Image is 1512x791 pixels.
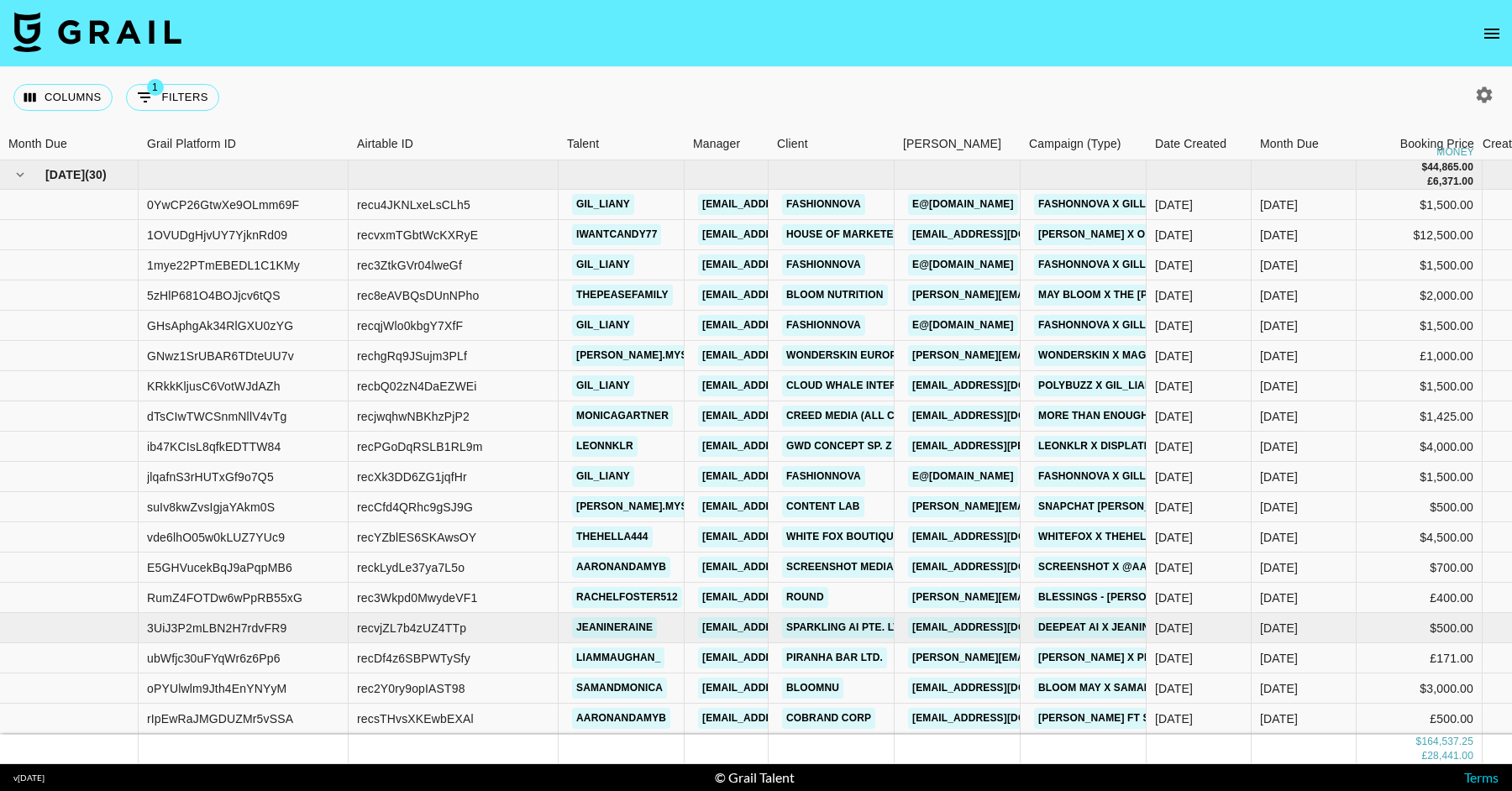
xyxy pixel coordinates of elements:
[572,254,634,275] a: gil_liany
[147,79,164,96] span: 1
[1034,526,1181,547] a: Whitefox X Thehella444
[698,315,886,336] a: [EMAIL_ADDRESS][DOMAIN_NAME]
[698,587,886,608] a: [EMAIL_ADDRESS][DOMAIN_NAME]
[1427,749,1473,763] div: 28,441.00
[1357,311,1483,341] div: $1,500.00
[782,557,898,578] a: Screenshot media
[1357,522,1483,553] div: $4,500.00
[1433,175,1473,189] div: 6,371.00
[1260,589,1298,606] div: May '25
[782,678,843,699] a: Bloomnu
[715,769,795,786] div: © Grail Talent
[13,84,113,111] button: Select columns
[1155,529,1193,546] div: 23/04/2025
[572,285,673,306] a: thepeasefamily
[698,375,886,396] a: [EMAIL_ADDRESS][DOMAIN_NAME]
[85,166,107,183] span: ( 30 )
[1416,735,1422,749] div: $
[782,587,828,608] a: Round
[782,708,875,729] a: Cobrand Corp
[685,128,769,160] div: Manager
[698,436,886,457] a: [EMAIL_ADDRESS][DOMAIN_NAME]
[572,315,634,336] a: gil_liany
[1155,348,1193,364] div: 10/04/2025
[1034,708,1200,729] a: [PERSON_NAME] ft Saweetie
[1357,341,1483,371] div: £1,000.00
[357,438,483,455] div: recPGoDqRSLB1RL9m
[1464,769,1499,785] a: Terms
[147,128,236,160] div: Grail Platform ID
[1260,710,1298,727] div: May '25
[357,710,474,727] div: recsTHvsXKEwbEXAl
[1357,401,1483,432] div: $1,425.00
[782,496,864,517] a: Content Lab
[126,84,219,111] button: Show filters
[1155,559,1193,576] div: 06/05/2025
[1475,17,1509,50] button: open drawer
[147,529,285,546] div: vde6lhO05w0kLUZ7YUc9
[572,587,682,608] a: rachelfoster512
[147,499,275,516] div: suIv8kwZvsIgjaYAkm0S
[1034,587,1197,608] a: Blessings - [PERSON_NAME]
[782,224,912,245] a: House of Marketers
[782,315,865,336] a: Fashionnova
[1155,128,1226,160] div: Date Created
[908,315,1018,336] a: e@[DOMAIN_NAME]
[1260,529,1298,546] div: May '25
[1260,408,1298,425] div: May '25
[1260,499,1298,516] div: May '25
[357,348,467,364] div: rechgRq9JSujm3PLf
[1021,128,1147,160] div: Campaign (Type)
[698,406,886,427] a: [EMAIL_ADDRESS][DOMAIN_NAME]
[357,196,470,213] div: recu4JKNLxeLsCLh5
[147,438,281,455] div: ib47KCIsL8qfkEDTTW84
[147,620,286,636] div: 3UiJ3P2mLBN2H7rdvFR9
[1260,438,1298,455] div: May '25
[572,436,638,457] a: leonnklr
[1155,227,1193,244] div: 21/04/2025
[1155,589,1193,606] div: 08/05/2025
[572,496,698,517] a: [PERSON_NAME].mysz
[357,408,470,425] div: recjwqhwNBKhzPjP2
[147,559,292,576] div: E5GHVucekBqJ9aPqpMB6
[1260,620,1298,636] div: May '25
[1260,227,1298,244] div: May '25
[698,466,886,487] a: [EMAIL_ADDRESS][DOMAIN_NAME]
[908,406,1096,427] a: [EMAIL_ADDRESS][DOMAIN_NAME]
[357,559,465,576] div: reckLydLe37ya7L5o
[908,587,1182,608] a: [PERSON_NAME][EMAIL_ADDRESS][DOMAIN_NAME]
[1034,224,1176,245] a: [PERSON_NAME] X OHMIA
[1421,735,1473,749] div: 164,537.25
[908,647,1182,668] a: [PERSON_NAME][EMAIL_ADDRESS][DOMAIN_NAME]
[782,647,887,668] a: Piranha Bar Ltd.
[908,436,1182,457] a: [EMAIL_ADDRESS][PERSON_NAME][DOMAIN_NAME]
[1427,160,1473,175] div: 44,865.00
[908,496,1182,517] a: [PERSON_NAME][EMAIL_ADDRESS][DOMAIN_NAME]
[357,378,477,395] div: recbQ02zN4DaEZWEi
[1155,438,1193,455] div: 05/03/2025
[1034,466,1174,487] a: FashonNova X GilLiany
[147,317,293,334] div: GHsAphgAk34RlGXU0zYG
[1252,128,1357,160] div: Month Due
[782,254,865,275] a: Fashionnova
[357,499,473,516] div: recCfd4QRhc9gSJ9G
[572,406,673,427] a: monicagartner
[139,128,349,160] div: Grail Platform ID
[693,128,740,160] div: Manager
[572,557,670,578] a: aaronandamyb
[908,708,1096,729] a: [EMAIL_ADDRESS][DOMAIN_NAME]
[1260,196,1298,213] div: May '25
[1155,317,1193,334] div: 17/01/2025
[1034,285,1268,306] a: May Bloom X The [PERSON_NAME] Family
[908,678,1096,699] a: [EMAIL_ADDRESS][DOMAIN_NAME]
[895,128,1021,160] div: Booker
[1357,280,1483,311] div: $2,000.00
[357,128,413,160] div: Airtable ID
[147,710,293,727] div: rIpEwRaJMGDUZMr5vSSA
[1034,557,1226,578] a: SCREENSHOT X @aaronandamyb
[1034,345,1194,366] a: Wonderskin X Magdamysz
[1260,317,1298,334] div: May '25
[908,375,1096,396] a: [EMAIL_ADDRESS][DOMAIN_NAME]
[903,128,1001,160] div: [PERSON_NAME]
[1260,378,1298,395] div: May '25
